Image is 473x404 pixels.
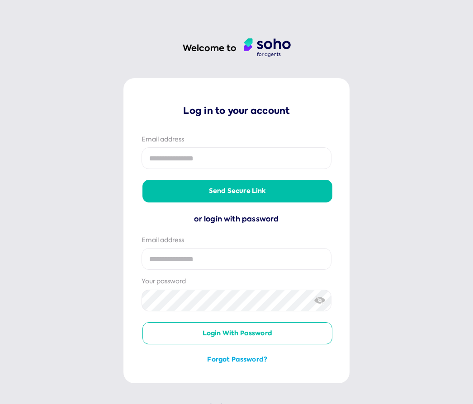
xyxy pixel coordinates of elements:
div: Email address [142,236,331,245]
div: Your password [142,277,331,286]
button: Login with password [142,322,332,345]
img: agent logo [244,38,291,57]
h1: Welcome to [183,42,236,54]
p: Log in to your account [142,104,331,117]
div: Email address [142,135,331,144]
div: or login with password [142,213,331,225]
img: eye-crossed.svg [314,296,326,305]
button: Send secure link [142,180,332,202]
button: Forgot password? [142,355,332,364]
